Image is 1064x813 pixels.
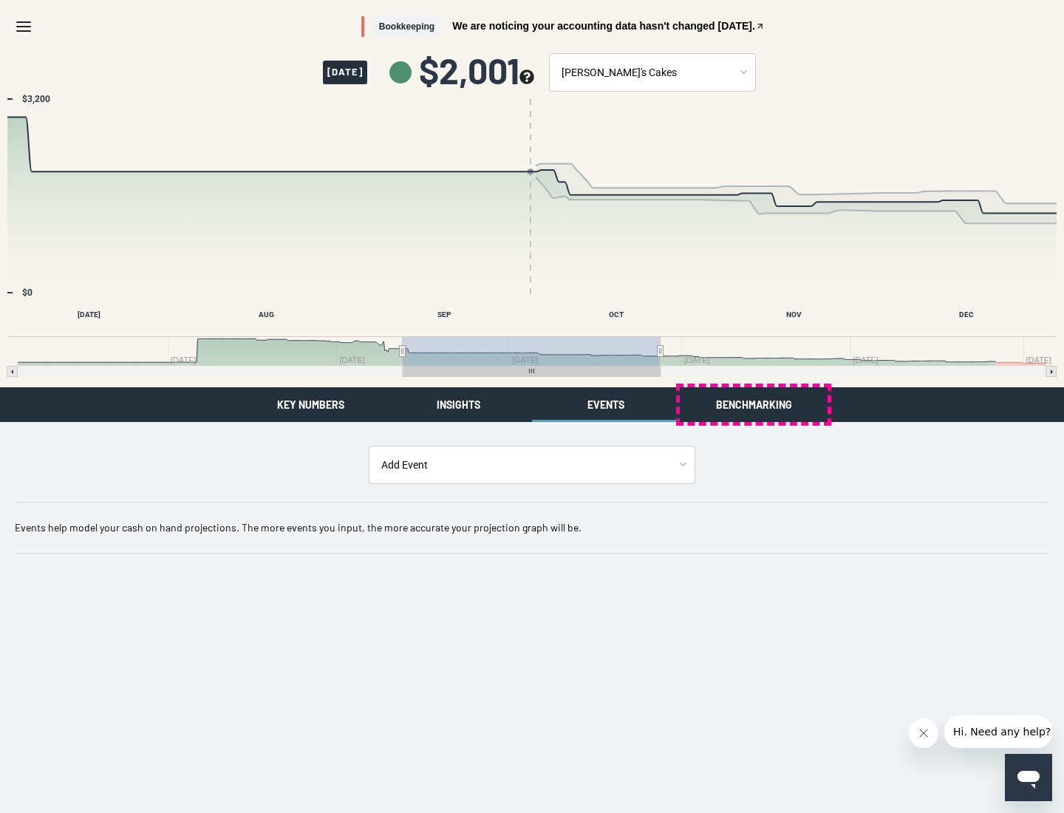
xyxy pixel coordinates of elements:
text: NOV [786,310,802,319]
button: Key Numbers [236,387,384,422]
text: [DATE] [1026,356,1052,364]
text: $3,200 [22,94,50,104]
button: Benchmarking [680,387,828,422]
span: Bookkeeping [373,16,440,38]
svg: Menu [15,18,33,35]
button: Events [532,387,680,422]
text: [DATE] [78,310,100,319]
button: see more about your cashflow projection [519,69,534,86]
text: OCT [609,310,624,319]
path: Forecast, series 2 of 4 with 92 data points. Y axis, values. X axis, Time. [536,164,1058,224]
button: BookkeepingWe are noticing your accounting data hasn't changed [DATE]. [361,16,765,38]
text: DEC [959,310,974,319]
iframe: Message from company [944,715,1052,748]
iframe: Close message [909,718,938,748]
iframe: Button to launch messaging window [1005,754,1052,801]
text: SEP [437,310,451,319]
text: $0 [22,288,33,298]
button: Insights [384,387,532,422]
p: Events help model your cash on hand projections. The more events you input, the more accurate you... [15,520,1049,535]
text: AUG [259,310,274,319]
span: $2,001 [419,52,534,88]
span: We are noticing your accounting data hasn't changed [DATE]. [452,21,755,31]
span: [DATE] [323,61,367,84]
